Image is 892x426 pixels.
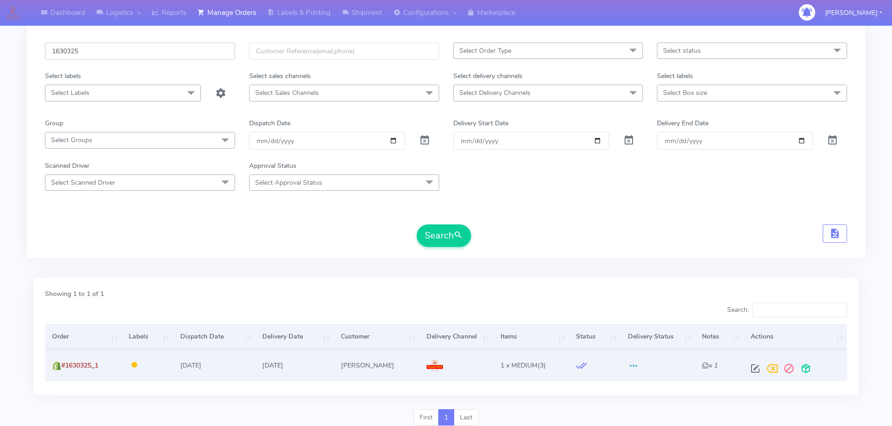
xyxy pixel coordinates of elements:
[249,71,311,81] label: Select sales channels
[727,303,847,318] label: Search:
[45,43,235,60] input: Order Id
[501,361,546,370] span: (3)
[45,71,81,81] label: Select labels
[45,118,63,128] label: Group
[45,324,122,349] th: Order: activate to sort column ascending
[695,324,744,349] th: Notes: activate to sort column ascending
[702,361,717,370] i: x 1
[494,324,569,349] th: Items: activate to sort column ascending
[255,88,319,97] span: Select Sales Channels
[818,3,889,22] button: [PERSON_NAME]
[61,361,98,370] span: #1630325_1
[249,161,296,171] label: Approval Status
[744,324,847,349] th: Actions: activate to sort column ascending
[334,349,420,381] td: [PERSON_NAME]
[501,361,538,370] span: 1 x MEDIUM
[122,324,173,349] th: Labels: activate to sort column ascending
[752,303,847,318] input: Search:
[52,361,61,370] img: shopify.png
[417,224,471,247] button: Search
[51,88,89,97] span: Select Labels
[334,324,420,349] th: Customer: activate to sort column ascending
[438,409,454,426] a: 1
[427,360,443,371] img: Royal Mail
[453,118,509,128] label: Delivery Start Date
[459,88,531,97] span: Select Delivery Channels
[663,88,707,97] span: Select Box size
[173,349,255,381] td: [DATE]
[51,178,115,187] span: Select Scanned Driver
[249,43,439,60] input: Customer Reference(email,phone)
[621,324,695,349] th: Delivery Status: activate to sort column ascending
[255,178,322,187] span: Select Approval Status
[419,324,494,349] th: Delivery Channel: activate to sort column ascending
[173,324,255,349] th: Dispatch Date: activate to sort column ascending
[657,118,708,128] label: Delivery End Date
[657,71,693,81] label: Select labels
[663,46,701,55] span: Select status
[51,136,92,144] span: Select Groups
[45,289,104,299] label: Showing 1 to 1 of 1
[255,324,333,349] th: Delivery Date: activate to sort column ascending
[249,118,290,128] label: Dispatch Date
[255,349,333,381] td: [DATE]
[453,71,523,81] label: Select delivery channels
[45,161,89,171] label: Scanned Driver
[569,324,620,349] th: Status: activate to sort column ascending
[459,46,511,55] span: Select Order Type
